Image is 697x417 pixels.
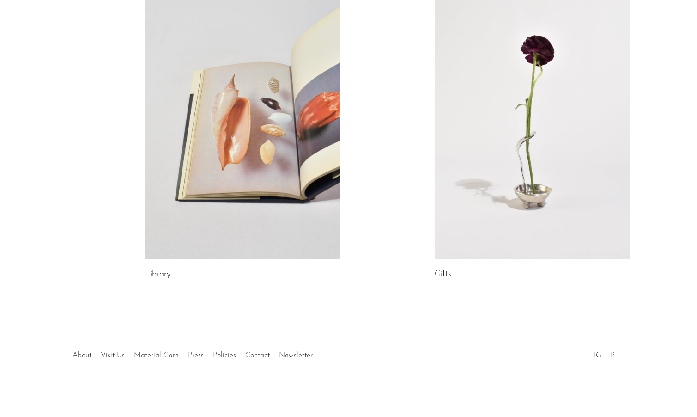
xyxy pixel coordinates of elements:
a: About [73,352,91,359]
a: Contact [245,352,270,359]
a: IG [594,352,601,359]
a: Policies [213,352,236,359]
a: Press [188,352,204,359]
a: Visit Us [101,352,125,359]
ul: Social Medias [589,344,624,362]
a: Library [145,270,170,279]
ul: Quick links [68,344,317,362]
a: PT [611,352,619,359]
a: Gifts [435,270,451,279]
a: Material Care [134,352,179,359]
